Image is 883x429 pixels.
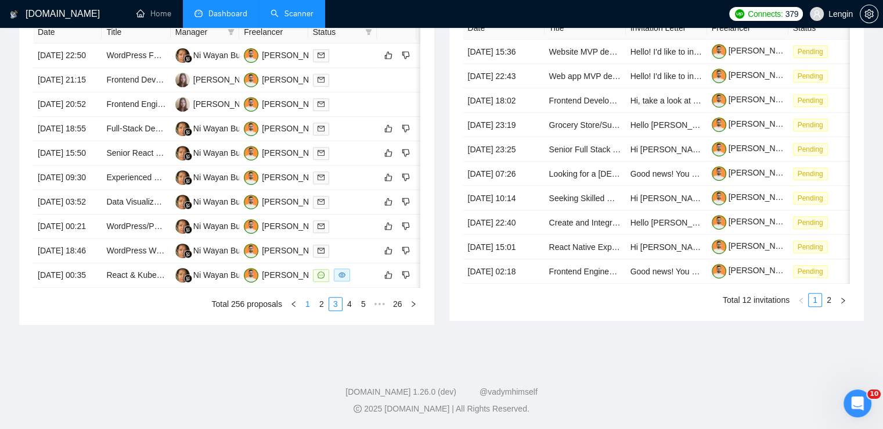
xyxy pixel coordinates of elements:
[402,197,410,206] span: dislike
[225,23,237,41] span: filter
[712,117,726,132] img: c1NLmzrk-0pBZjOo1nLSJnOz0itNHKTdmMHAt8VIsLFzaWqqsJDJtcFyV3OYvrqgu3
[338,271,345,278] span: eye
[244,50,329,59] a: TM[PERSON_NAME]
[184,55,192,63] img: gigradar-bm.png
[262,269,329,281] div: [PERSON_NAME]
[480,387,538,396] a: @vadymhimself
[318,223,325,230] span: mail
[399,146,413,160] button: dislike
[399,268,413,282] button: dislike
[463,40,545,64] td: [DATE] 15:36
[329,297,343,311] li: 3
[406,297,420,311] li: Next Page
[244,97,258,112] img: TM
[102,44,170,68] td: WordPress Full Stack Developer Needed
[262,195,329,208] div: [PERSON_NAME]
[193,98,260,110] div: [PERSON_NAME]
[184,128,192,136] img: gigradar-bm.png
[399,121,413,135] button: dislike
[318,198,325,205] span: mail
[175,148,258,157] a: NWNi Wayan Budiarti
[793,143,828,156] span: Pending
[33,21,102,44] th: Date
[406,297,420,311] button: right
[463,186,545,210] td: [DATE] 10:14
[244,123,329,133] a: TM[PERSON_NAME]
[102,166,170,190] td: Experienced WordPress Web Developer Needed
[712,70,795,80] a: [PERSON_NAME]
[184,274,192,283] img: gigradar-bm.png
[384,51,392,60] span: like
[712,95,795,104] a: [PERSON_NAME]
[193,220,258,233] div: Ni Wayan Budiarti
[102,263,170,288] td: React & Kubernetes Project Setup on AWS
[549,169,809,178] a: Looking for a [DEMOGRAPHIC_DATA] dev to build a clickable prototype
[102,92,170,117] td: Frontend Engineer | Next.js / React
[723,293,790,307] li: Total 12 invitations
[106,75,250,84] a: Frontend Developer for crypto company
[175,196,258,206] a: NWNi Wayan Budiarti
[402,51,410,60] span: dislike
[175,170,190,185] img: NW
[244,196,329,206] a: TM[PERSON_NAME]
[712,217,795,226] a: [PERSON_NAME]
[290,301,297,308] span: left
[175,50,258,59] a: NWNi Wayan Budiarti
[735,9,744,19] img: upwork-logo.png
[184,226,192,234] img: gigradar-bm.png
[793,192,828,205] span: Pending
[793,217,832,227] a: Pending
[822,293,836,307] li: 2
[402,124,410,133] span: dislike
[545,210,626,235] td: Create and Integrate Custom PDF Report Generator (Figma Design + PHP Dashboard Enhancements)
[402,246,410,255] span: dislike
[10,5,18,24] img: logo
[545,186,626,210] td: Seeking Skilled Web Designer & Developer for Roofing Company Website (WordPress/Webflow)
[193,244,258,257] div: Ni Wayan Budiarti
[712,239,726,254] img: c1NLmzrk-0pBZjOo1nLSJnOz0itNHKTdmMHAt8VIsLFzaWqqsJDJtcFyV3OYvrqgu3
[318,174,325,181] span: mail
[844,389,871,417] iframe: Intercom live chat
[793,45,828,58] span: Pending
[244,244,258,258] img: TM
[315,297,329,311] li: 2
[399,195,413,209] button: dislike
[287,297,301,311] button: left
[399,219,413,233] button: dislike
[9,403,874,415] div: 2025 [DOMAIN_NAME] | All Rights Reserved.
[102,68,170,92] td: Frontend Developer for crypto company
[318,52,325,59] span: mail
[356,297,370,311] li: 5
[402,221,410,231] span: dislike
[329,298,342,310] a: 3
[793,144,832,153] a: Pending
[244,74,329,84] a: TM[PERSON_NAME]
[860,9,878,19] a: setting
[545,17,626,40] th: Title
[175,219,190,234] img: NW
[106,270,261,280] a: React & Kubernetes Project Setup on AWS
[175,268,190,283] img: NW
[262,220,329,233] div: [PERSON_NAME]
[193,269,258,281] div: Ni Wayan Budiarti
[193,122,258,135] div: Ni Wayan Budiarti
[175,99,260,108] a: NB[PERSON_NAME]
[463,137,545,162] td: [DATE] 23:25
[549,71,650,81] a: Web app MVP development
[626,17,707,40] th: Invitation Letter
[33,190,102,214] td: [DATE] 03:52
[384,270,392,280] span: like
[262,146,329,159] div: [PERSON_NAME]
[175,221,258,230] a: NWNi Wayan Budiarti
[384,148,392,158] span: like
[793,193,832,202] a: Pending
[184,250,192,258] img: gigradar-bm.png
[793,242,832,251] a: Pending
[102,21,170,44] th: Title
[175,172,258,181] a: NWNi Wayan Budiarti
[318,101,325,108] span: mail
[33,44,102,68] td: [DATE] 22:50
[712,264,726,278] img: c1NLmzrk-0pBZjOo1nLSJnOz0itNHKTdmMHAt8VIsLFzaWqqsJDJtcFyV3OYvrqgu3
[390,298,406,310] a: 26
[463,162,545,186] td: [DATE] 07:26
